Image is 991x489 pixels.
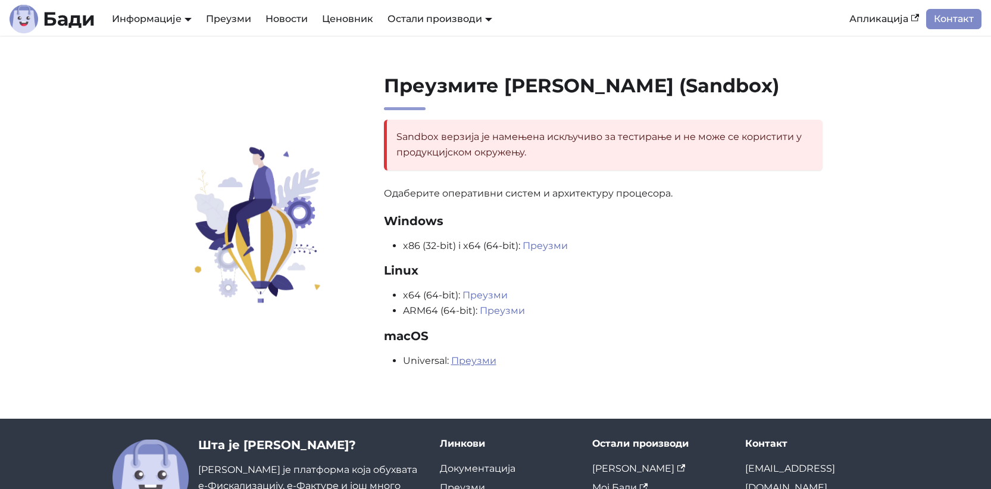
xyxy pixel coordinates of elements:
li: Universal: [403,353,823,369]
a: Информације [112,13,192,24]
a: Преузми [451,355,496,366]
a: Документација [440,463,515,474]
a: [PERSON_NAME] [592,463,685,474]
a: Преузми [480,305,525,316]
a: Преузми [199,9,258,29]
div: Контакт [745,438,879,450]
div: Sandbox верзија је намењена искључиво за тестирање и не може се користити у продукцијском окружењу. [384,120,823,170]
a: Ценовник [315,9,380,29]
a: Контакт [926,9,981,29]
a: Новости [258,9,315,29]
h3: Шта је [PERSON_NAME]? [198,438,421,453]
a: Преузми [462,289,508,301]
b: Бади [43,10,95,29]
p: Одаберите оперативни систем и архитектуру процесора. [384,186,823,201]
h2: Преузмите [PERSON_NAME] (Sandbox) [384,74,823,110]
li: x86 (32-bit) i x64 (64-bit): [403,238,823,254]
a: ЛогоБади [10,5,95,33]
h3: Windows [384,214,823,229]
a: Апликација [842,9,926,29]
li: ARM64 (64-bit): [403,303,823,319]
h3: Linux [384,263,823,278]
h3: macOS [384,329,823,344]
a: Остали производи [387,13,492,24]
li: x64 (64-bit): [403,288,823,303]
a: Преузми [523,240,568,251]
div: Линкови [440,438,574,450]
img: Преузмите Бади (Sandbox) [165,145,348,304]
img: Лого [10,5,38,33]
div: Остали производи [592,438,726,450]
